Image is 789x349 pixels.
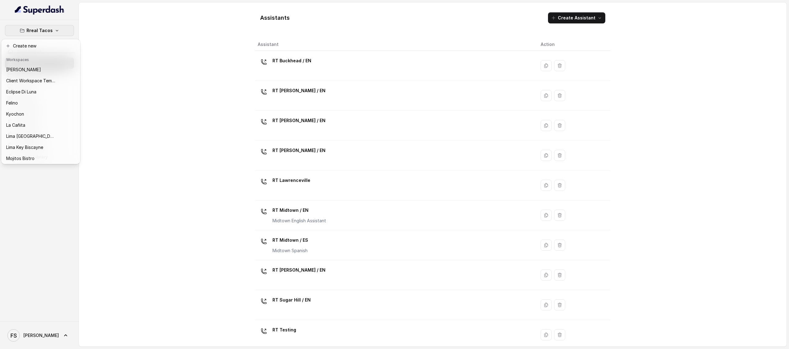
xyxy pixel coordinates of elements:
[6,121,25,129] p: La Cañita
[27,27,53,34] p: Rreal Tacos
[6,110,24,118] p: Kyochon
[6,99,18,107] p: Felino
[1,39,80,164] div: Rreal Tacos
[6,88,36,96] p: Eclipse Di Luna
[2,40,79,51] button: Create new
[6,77,55,84] p: Client Workspace Template
[6,66,41,73] p: [PERSON_NAME]
[2,54,79,64] header: Workspaces
[6,144,43,151] p: Lima Key Biscayne
[6,155,35,162] p: Mojitos Bistro
[5,25,74,36] button: Rreal Tacos
[6,133,55,140] p: Lima [GEOGRAPHIC_DATA]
